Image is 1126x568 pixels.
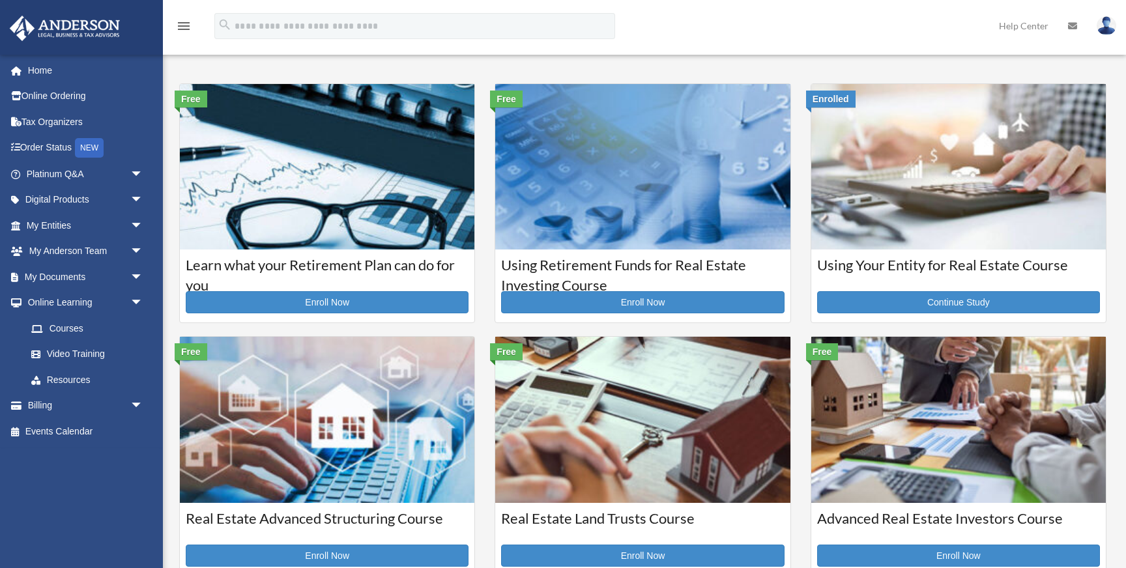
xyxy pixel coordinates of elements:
h3: Real Estate Land Trusts Course [501,509,784,541]
div: Enrolled [806,91,856,107]
a: Enroll Now [817,545,1100,567]
span: arrow_drop_down [130,187,156,214]
span: arrow_drop_down [130,264,156,291]
span: arrow_drop_down [130,393,156,419]
img: User Pic [1097,16,1116,35]
a: Enroll Now [186,545,469,567]
h3: Advanced Real Estate Investors Course [817,509,1100,541]
h3: Using Retirement Funds for Real Estate Investing Course [501,255,784,288]
i: menu [176,18,192,34]
span: arrow_drop_down [130,161,156,188]
a: Online Learningarrow_drop_down [9,290,163,316]
a: Billingarrow_drop_down [9,393,163,419]
a: Digital Productsarrow_drop_down [9,187,163,213]
a: Tax Organizers [9,109,163,135]
a: Courses [18,315,156,341]
a: My Anderson Teamarrow_drop_down [9,238,163,264]
h3: Using Your Entity for Real Estate Course [817,255,1100,288]
a: Enroll Now [501,545,784,567]
a: Enroll Now [186,291,469,313]
a: Resources [18,367,163,393]
a: Continue Study [817,291,1100,313]
div: Free [490,343,523,360]
a: My Entitiesarrow_drop_down [9,212,163,238]
span: arrow_drop_down [130,290,156,317]
div: Free [806,343,839,360]
span: arrow_drop_down [130,238,156,265]
span: arrow_drop_down [130,212,156,239]
a: Events Calendar [9,418,163,444]
a: menu [176,23,192,34]
a: Video Training [18,341,163,367]
a: Online Ordering [9,83,163,109]
h3: Learn what your Retirement Plan can do for you [186,255,469,288]
a: Platinum Q&Aarrow_drop_down [9,161,163,187]
div: Free [175,91,207,107]
a: Home [9,57,163,83]
a: Enroll Now [501,291,784,313]
a: My Documentsarrow_drop_down [9,264,163,290]
div: Free [490,91,523,107]
h3: Real Estate Advanced Structuring Course [186,509,469,541]
div: Free [175,343,207,360]
div: NEW [75,138,104,158]
i: search [218,18,232,32]
img: Anderson Advisors Platinum Portal [6,16,124,41]
a: Order StatusNEW [9,135,163,162]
